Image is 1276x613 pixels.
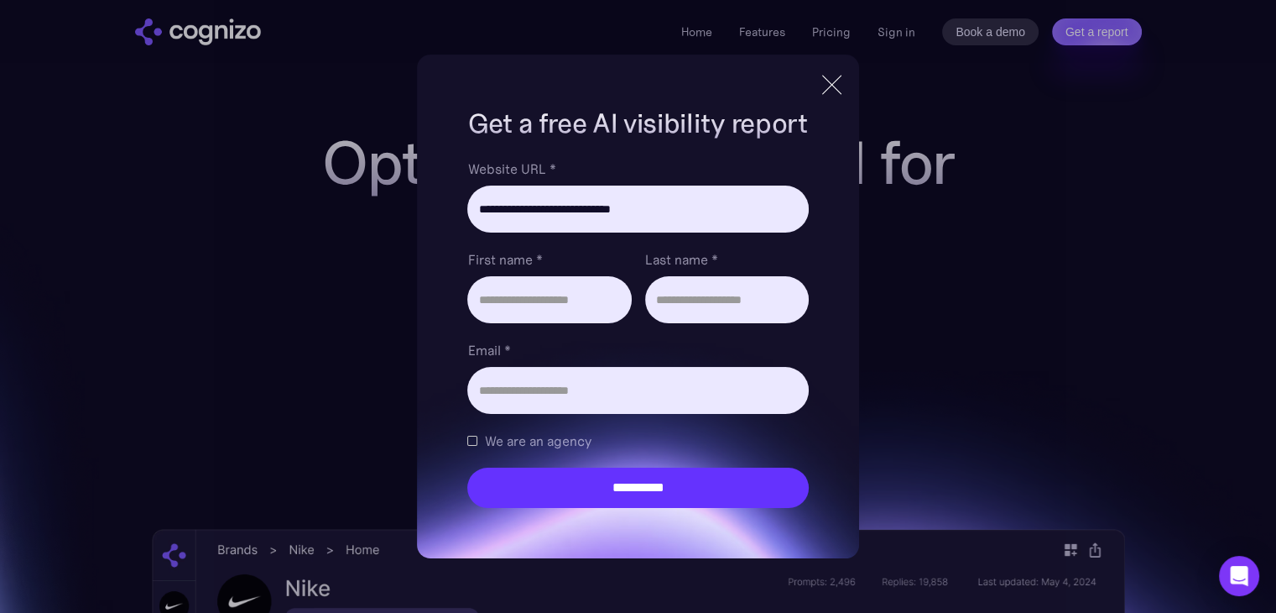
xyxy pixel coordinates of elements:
label: Last name * [645,249,809,270]
label: First name * [467,249,631,270]
label: Website URL * [467,159,808,179]
label: Email * [467,340,808,360]
span: We are an agency [484,431,591,451]
div: Open Intercom Messenger [1219,556,1259,596]
h1: Get a free AI visibility report [467,105,808,142]
form: Brand Report Form [467,159,808,508]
